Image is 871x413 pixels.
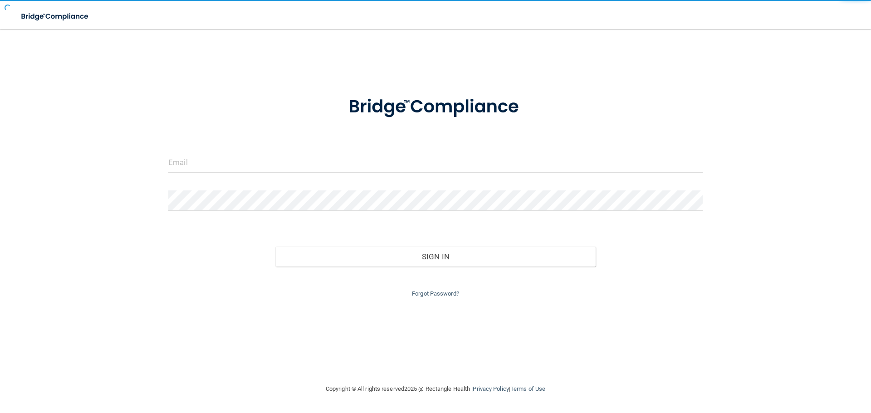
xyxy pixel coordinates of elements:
input: Email [168,152,703,173]
a: Terms of Use [510,385,545,392]
div: Copyright © All rights reserved 2025 @ Rectangle Health | | [270,374,601,403]
a: Privacy Policy [473,385,509,392]
img: bridge_compliance_login_screen.278c3ca4.svg [330,83,541,131]
img: bridge_compliance_login_screen.278c3ca4.svg [14,7,97,26]
a: Forgot Password? [412,290,459,297]
button: Sign In [275,247,596,267]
